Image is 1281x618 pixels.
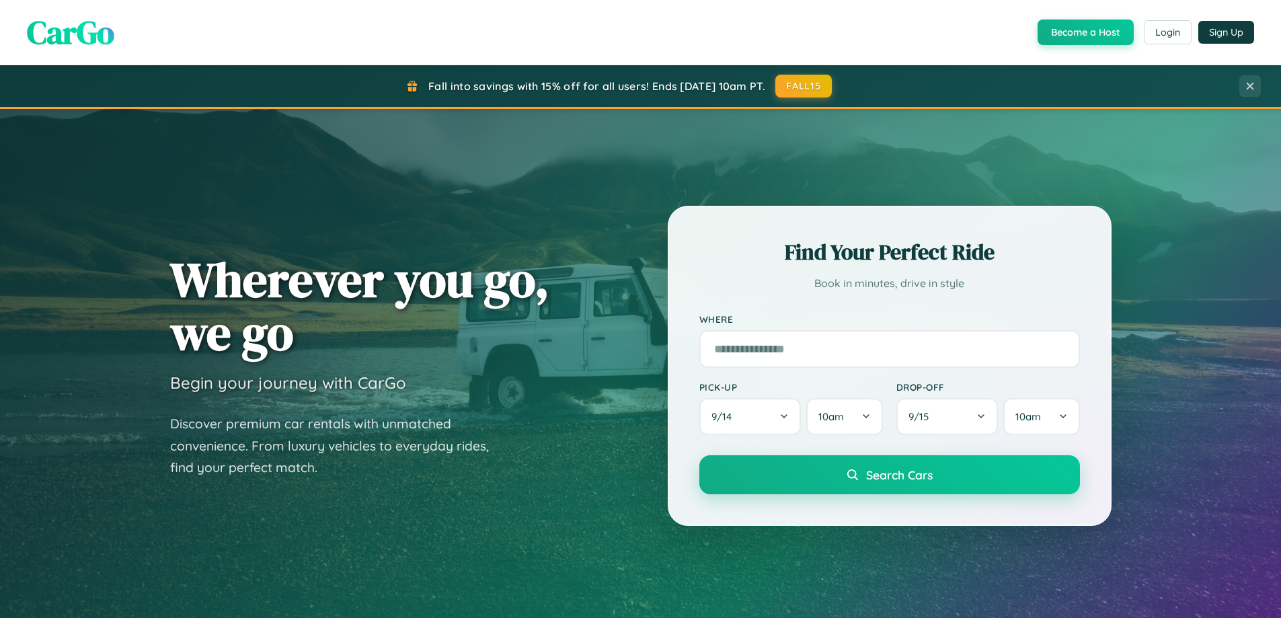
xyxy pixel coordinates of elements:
[711,410,738,423] span: 9 / 14
[1144,20,1192,44] button: Login
[806,398,882,435] button: 10am
[896,381,1080,393] label: Drop-off
[818,410,844,423] span: 10am
[699,398,802,435] button: 9/14
[428,79,765,93] span: Fall into savings with 15% off for all users! Ends [DATE] 10am PT.
[699,237,1080,267] h2: Find Your Perfect Ride
[1015,410,1041,423] span: 10am
[699,455,1080,494] button: Search Cars
[1198,21,1254,44] button: Sign Up
[775,75,832,98] button: FALL15
[27,10,114,54] span: CarGo
[170,373,406,393] h3: Begin your journey with CarGo
[866,467,933,482] span: Search Cars
[699,381,883,393] label: Pick-up
[1003,398,1079,435] button: 10am
[170,253,549,359] h1: Wherever you go, we go
[896,398,999,435] button: 9/15
[699,313,1080,325] label: Where
[908,410,935,423] span: 9 / 15
[699,274,1080,293] p: Book in minutes, drive in style
[170,413,506,479] p: Discover premium car rentals with unmatched convenience. From luxury vehicles to everyday rides, ...
[1038,20,1134,45] button: Become a Host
